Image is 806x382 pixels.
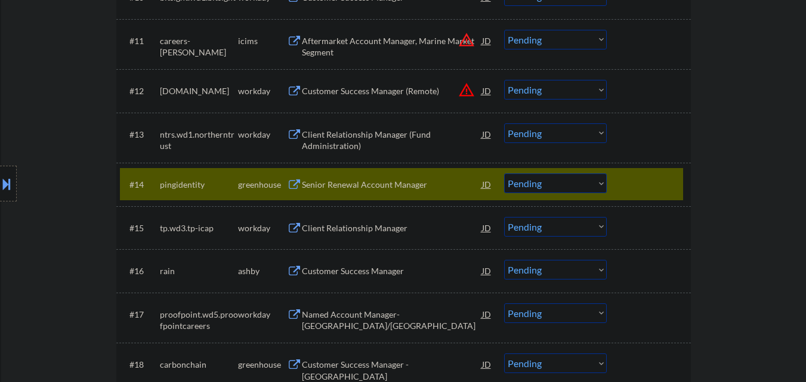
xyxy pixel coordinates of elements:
div: JD [481,80,493,101]
div: workday [238,309,287,321]
div: #18 [129,359,150,371]
div: Client Relationship Manager (Fund Administration) [302,129,482,152]
div: #11 [129,35,150,47]
div: greenhouse [238,179,287,191]
div: Client Relationship Manager [302,222,482,234]
div: JD [481,123,493,145]
div: workday [238,85,287,97]
div: JD [481,30,493,51]
div: Customer Success Manager [302,265,482,277]
div: ashby [238,265,287,277]
div: Customer Success Manager (Remote) [302,85,482,97]
div: careers-[PERSON_NAME] [160,35,238,58]
div: Senior Renewal Account Manager [302,179,482,191]
div: Aftermarket Account Manager, Marine Market Segment [302,35,482,58]
div: JD [481,260,493,281]
div: proofpoint.wd5.proofpointcareers [160,309,238,332]
div: icims [238,35,287,47]
div: Customer Success Manager - [GEOGRAPHIC_DATA] [302,359,482,382]
div: greenhouse [238,359,287,371]
div: JD [481,353,493,375]
div: JD [481,217,493,238]
div: workday [238,129,287,141]
div: #17 [129,309,150,321]
div: carbonchain [160,359,238,371]
div: Named Account Manager-[GEOGRAPHIC_DATA]/[GEOGRAPHIC_DATA] [302,309,482,332]
div: JD [481,173,493,195]
div: workday [238,222,287,234]
div: JD [481,303,493,325]
button: warning_amber [458,32,475,48]
button: warning_amber [458,82,475,98]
